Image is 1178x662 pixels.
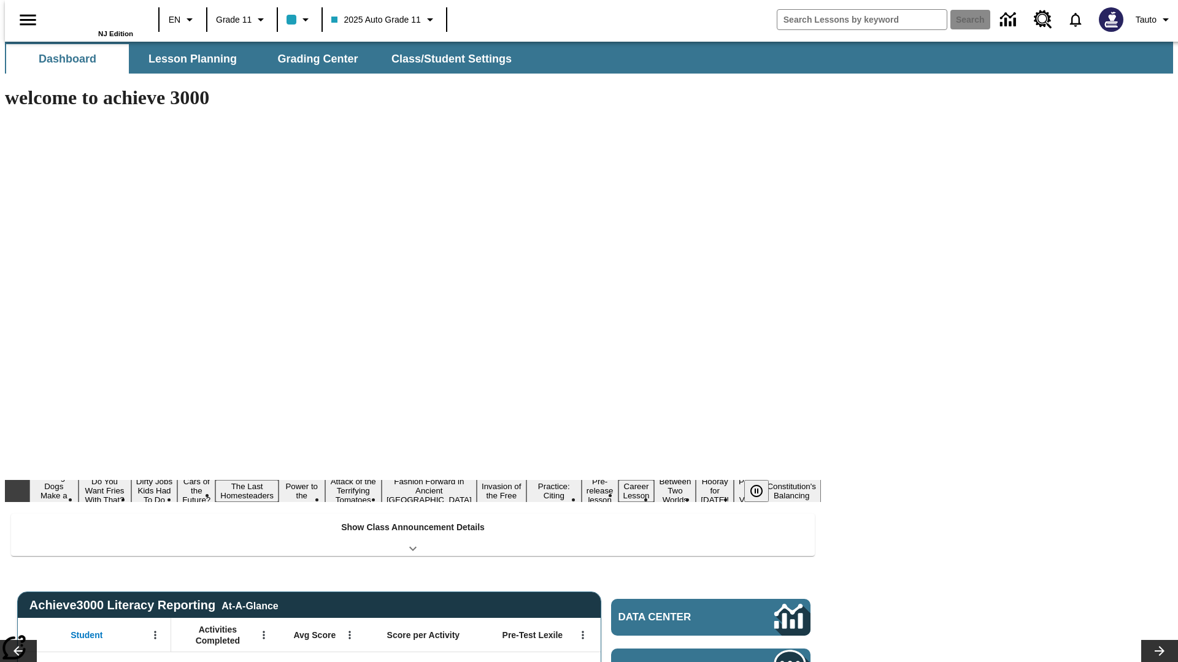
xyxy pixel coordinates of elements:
button: Pause [744,480,769,502]
span: Student [71,630,102,641]
div: SubNavbar [5,44,523,74]
img: Avatar [1099,7,1123,32]
span: Data Center [618,611,733,623]
button: Slide 2 Do You Want Fries With That? [79,475,131,506]
h1: welcome to achieve 3000 [5,86,821,109]
span: Grade 11 [216,13,252,26]
span: Activities Completed [177,624,258,646]
button: Lesson carousel, Next [1141,640,1178,662]
a: Notifications [1060,4,1091,36]
button: Slide 7 Attack of the Terrifying Tomatoes [325,475,382,506]
button: Class/Student Settings [382,44,522,74]
button: Grading Center [256,44,379,74]
button: Slide 1 Diving Dogs Make a Splash [29,471,79,511]
button: Grade: Grade 11, Select a grade [211,9,273,31]
button: Select a new avatar [1091,4,1131,36]
button: Slide 5 The Last Homesteaders [215,480,279,502]
div: Home [53,4,133,37]
button: Lesson Planning [131,44,254,74]
button: Slide 14 Hooray for Constitution Day! [696,475,734,506]
button: Slide 4 Cars of the Future? [177,475,215,506]
button: Open Menu [574,626,592,644]
span: 2025 Auto Grade 11 [331,13,420,26]
a: Home [53,6,133,30]
span: Lesson Planning [148,52,237,66]
button: Open side menu [10,2,46,38]
button: Slide 3 Dirty Jobs Kids Had To Do [131,475,178,506]
span: Avg Score [293,630,336,641]
button: Open Menu [146,626,164,644]
div: SubNavbar [5,42,1173,74]
div: Pause [744,480,781,502]
span: NJ Edition [98,30,133,37]
button: Open Menu [255,626,273,644]
button: Class: 2025 Auto Grade 11, Select your class [326,9,442,31]
button: Slide 10 Mixed Practice: Citing Evidence [526,471,582,511]
span: Class/Student Settings [391,52,512,66]
span: Achieve3000 Literacy Reporting [29,598,279,612]
button: Profile/Settings [1131,9,1178,31]
div: Show Class Announcement Details [11,514,815,556]
button: Slide 12 Career Lesson [618,480,655,502]
span: Tauto [1136,13,1157,26]
a: Data Center [993,3,1026,37]
span: EN [169,13,180,26]
button: Slide 11 Pre-release lesson [582,475,618,506]
span: Score per Activity [387,630,460,641]
button: Slide 16 The Constitution's Balancing Act [762,471,821,511]
button: Slide 8 Fashion Forward in Ancient Rome [382,475,477,506]
p: Show Class Announcement Details [341,521,485,534]
button: Slide 13 Between Two Worlds [654,475,696,506]
button: Dashboard [6,44,129,74]
button: Slide 9 The Invasion of the Free CD [477,471,526,511]
button: Open Menu [341,626,359,644]
div: At-A-Glance [221,598,278,612]
button: Class color is light blue. Change class color [282,9,318,31]
span: Pre-Test Lexile [502,630,563,641]
span: Grading Center [277,52,358,66]
a: Data Center [611,599,810,636]
input: search field [777,10,947,29]
span: Dashboard [39,52,96,66]
button: Slide 6 Solar Power to the People [279,471,325,511]
button: Language: EN, Select a language [163,9,202,31]
a: Resource Center, Will open in new tab [1026,3,1060,36]
button: Slide 15 Point of View [734,475,762,506]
